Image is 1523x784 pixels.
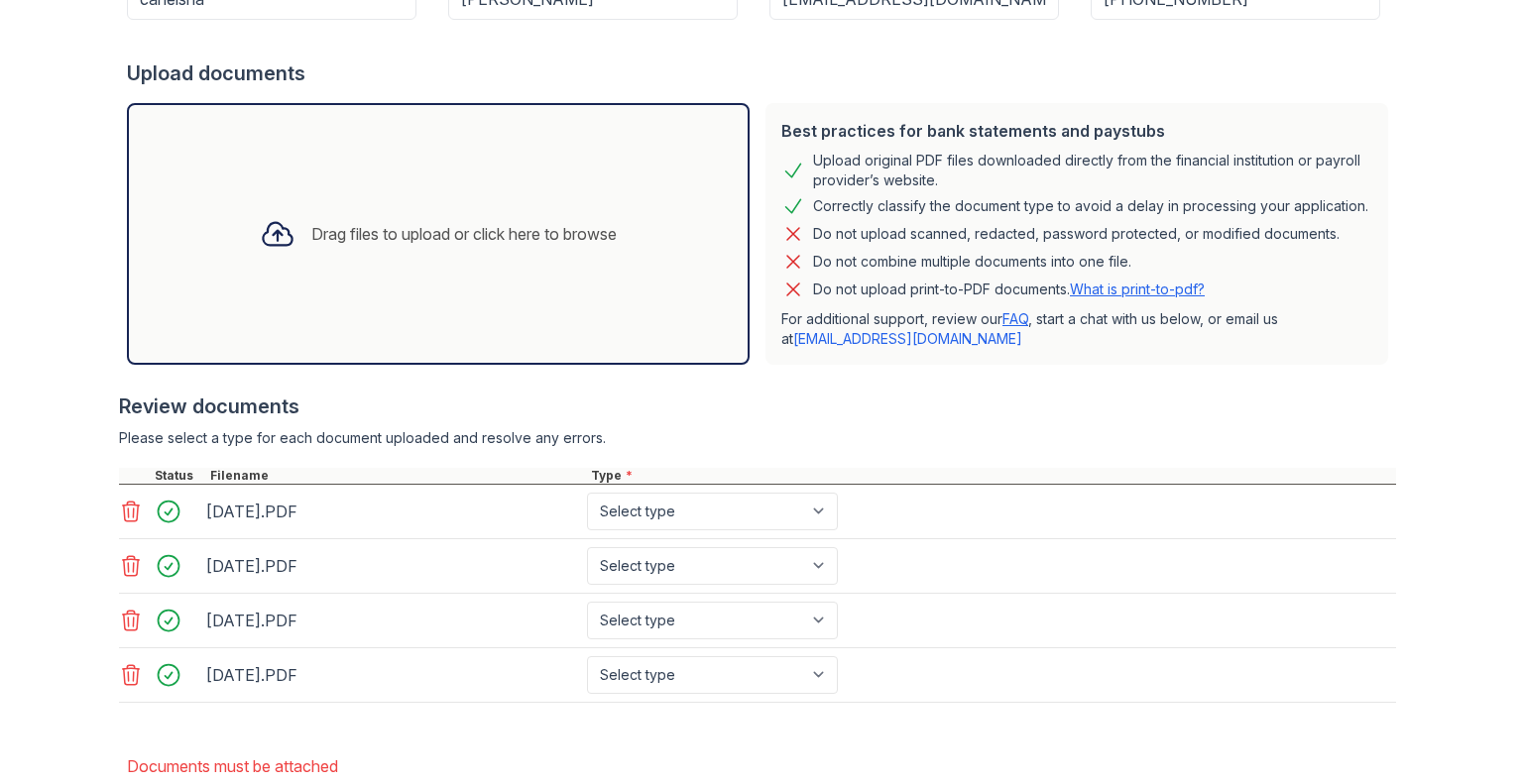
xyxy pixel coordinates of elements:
[813,194,1368,218] div: Correctly classify the document type to avoid a delay in processing your application.
[1002,310,1028,327] a: FAQ
[1070,280,1205,297] a: What is print-to-pdf?
[206,550,579,582] div: [DATE].PDF
[813,280,1205,299] p: Do not upload print-to-PDF documents.
[793,330,1022,347] a: [EMAIL_ADDRESS][DOMAIN_NAME]
[206,605,579,636] div: [DATE].PDF
[119,428,1396,448] div: Please select a type for each document uploaded and resolve any errors.
[813,151,1372,190] div: Upload original PDF files downloaded directly from the financial institution or payroll provider’...
[587,468,1396,484] div: Type
[119,392,1396,420] div: Review documents
[781,309,1372,349] p: For additional support, review our , start a chat with us below, or email us at
[151,468,206,484] div: Status
[127,59,1396,87] div: Upload documents
[311,222,617,246] div: Drag files to upload or click here to browse
[206,659,579,691] div: [DATE].PDF
[813,250,1131,274] div: Do not combine multiple documents into one file.
[206,496,579,527] div: [DATE].PDF
[813,222,1340,246] div: Do not upload scanned, redacted, password protected, or modified documents.
[206,468,587,484] div: Filename
[781,119,1372,143] div: Best practices for bank statements and paystubs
